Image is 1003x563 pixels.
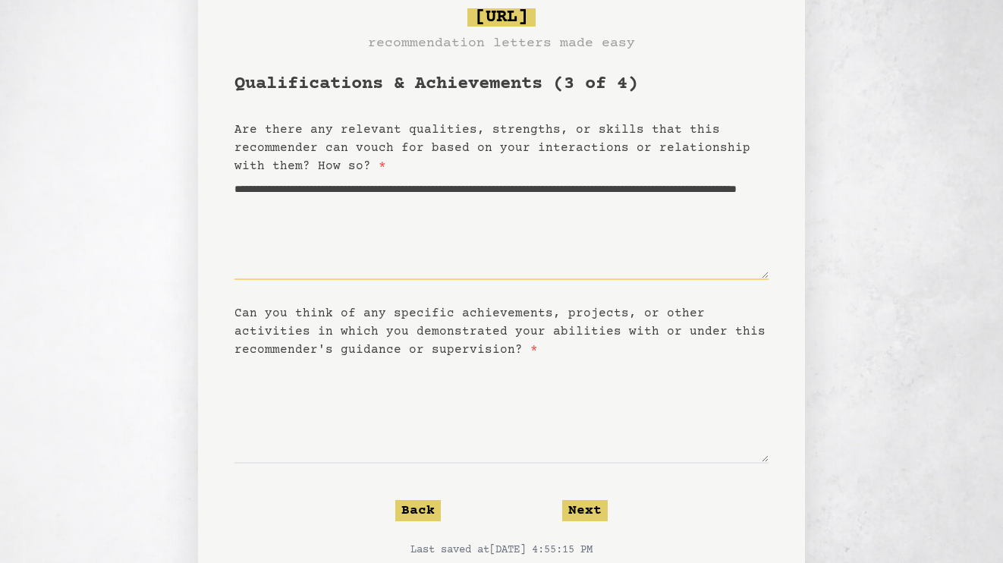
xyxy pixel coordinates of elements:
button: Back [395,500,441,521]
h3: recommendation letters made easy [368,33,635,54]
h1: Qualifications & Achievements (3 of 4) [234,72,769,96]
button: Next [562,500,608,521]
label: Can you think of any specific achievements, projects, or other activities in which you demonstrat... [234,307,766,357]
span: [URL] [467,8,536,27]
label: Are there any relevant qualities, strengths, or skills that this recommender can vouch for based ... [234,123,750,173]
p: Last saved at [DATE] 4:55:15 PM [234,543,769,558]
